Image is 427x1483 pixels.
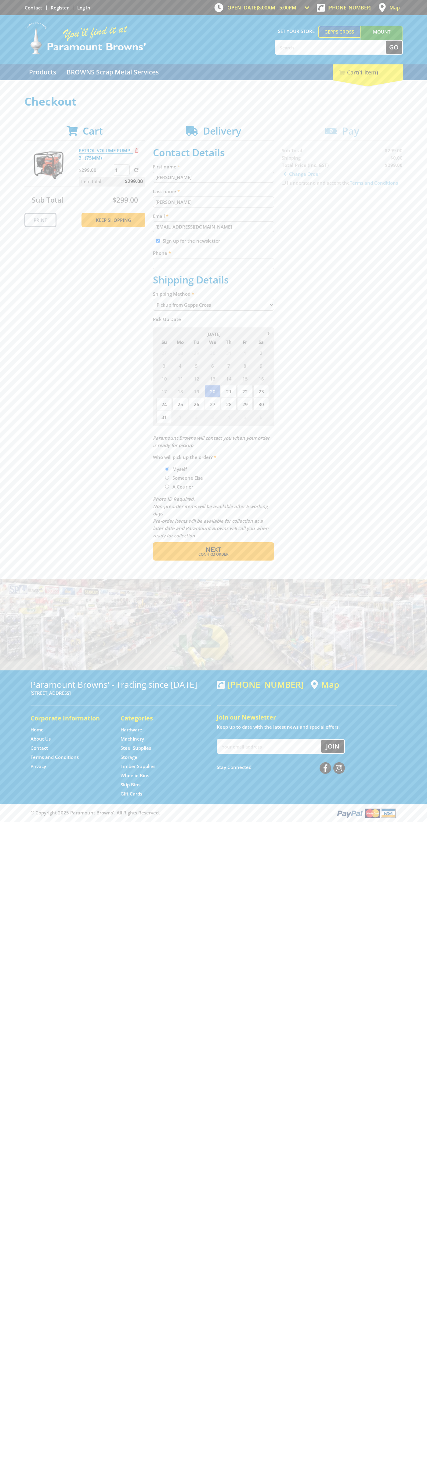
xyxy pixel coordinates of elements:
[172,338,188,346] span: Mo
[275,41,386,54] input: Search
[163,238,220,244] label: Sign up for the newsletter
[153,274,274,286] h2: Shipping Details
[121,714,198,723] h5: Categories
[153,163,274,170] label: First name
[121,763,155,770] a: Go to the Timber Supplies page
[24,21,147,55] img: Paramount Browns'
[79,147,133,161] a: PETROL VOLUME PUMP - 3" (75MM)
[77,5,90,11] a: Log in
[189,411,204,423] span: 2
[121,727,142,733] a: Go to the Hardware page
[386,41,402,54] button: Go
[153,172,274,183] input: Please enter your first name.
[336,807,397,819] img: PayPal, Mastercard, Visa accepted
[172,359,188,372] span: 4
[153,299,274,311] select: Please select a shipping method.
[153,188,274,195] label: Last name
[206,331,221,337] span: [DATE]
[156,338,172,346] span: Su
[206,545,221,554] span: Next
[121,772,149,779] a: Go to the Wheelie Bins page
[153,147,274,158] h2: Contact Details
[237,372,253,384] span: 15
[205,372,220,384] span: 13
[205,398,220,410] span: 27
[62,64,163,80] a: Go to the BROWNS Scrap Metal Services page
[156,372,172,384] span: 10
[358,69,378,76] span: (1 item)
[253,347,269,359] span: 2
[237,411,253,423] span: 5
[172,372,188,384] span: 11
[189,338,204,346] span: Tu
[153,290,274,298] label: Shipping Method
[237,338,253,346] span: Fr
[221,372,237,384] span: 14
[31,736,51,742] a: Go to the About Us page
[237,347,253,359] span: 1
[112,195,138,205] span: $299.00
[170,464,189,474] label: Myself
[31,745,48,751] a: Go to the Contact page
[217,740,321,753] input: Your email address
[30,147,67,183] img: PETROL VOLUME PUMP - 3" (75MM)
[172,411,188,423] span: 1
[153,542,274,561] button: Next Confirm order
[165,485,169,489] input: Please select who will pick up the order.
[221,347,237,359] span: 31
[83,124,103,137] span: Cart
[24,96,403,108] h1: Checkout
[31,763,46,770] a: Go to the Privacy page
[153,258,274,269] input: Please enter your telephone number.
[25,5,42,11] a: Go to the Contact page
[221,359,237,372] span: 7
[121,754,137,760] a: Go to the Storage page
[189,398,204,410] span: 26
[156,398,172,410] span: 24
[172,398,188,410] span: 25
[153,453,274,461] label: Who will pick up the order?
[205,359,220,372] span: 6
[203,124,241,137] span: Delivery
[153,197,274,207] input: Please enter your last name.
[79,166,111,174] p: $299.00
[253,411,269,423] span: 6
[51,5,69,11] a: Go to the registration page
[31,689,211,697] p: [STREET_ADDRESS]
[135,147,139,153] a: Remove from cart
[156,359,172,372] span: 3
[31,680,211,689] h3: Paramount Browns' - Trading since [DATE]
[189,385,204,397] span: 19
[24,213,56,227] a: Print
[156,385,172,397] span: 17
[153,221,274,232] input: Please enter your email address.
[24,64,61,80] a: Go to the Products page
[275,26,318,37] span: Set your store
[170,482,195,492] label: A Courier
[156,411,172,423] span: 31
[205,338,220,346] span: We
[205,347,220,359] span: 30
[217,680,304,689] div: [PHONE_NUMBER]
[172,347,188,359] span: 28
[321,740,344,753] button: Join
[333,64,403,80] div: Cart
[221,398,237,410] span: 28
[166,553,261,556] span: Confirm order
[121,781,140,788] a: Go to the Skip Bins page
[153,316,274,323] label: Pick Up Date
[189,347,204,359] span: 29
[156,347,172,359] span: 27
[258,4,296,11] span: 8:00am - 5:00pm
[253,398,269,410] span: 30
[318,26,360,38] a: Gepps Cross
[237,385,253,397] span: 22
[121,736,144,742] a: Go to the Machinery page
[81,213,145,227] a: Keep Shopping
[360,26,403,49] a: Mount [PERSON_NAME]
[205,385,220,397] span: 20
[205,411,220,423] span: 3
[221,411,237,423] span: 4
[153,435,270,448] em: Paramount Browns will contact you when your order is ready for pickup
[227,4,296,11] span: OPEN [DATE]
